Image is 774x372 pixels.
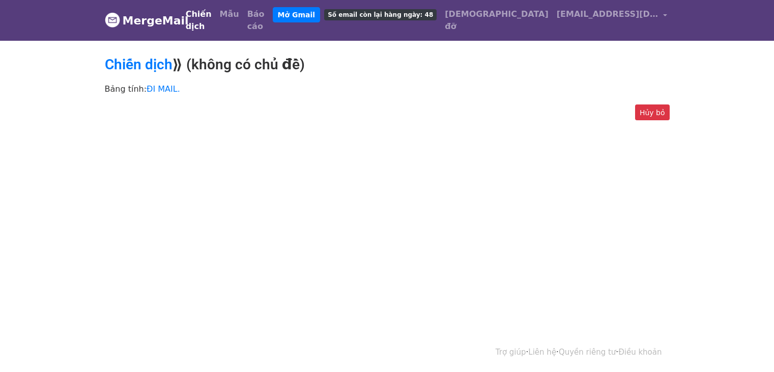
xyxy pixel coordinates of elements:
font: [DEMOGRAPHIC_DATA] đỡ [445,9,548,31]
a: Chiến dịch [182,4,216,37]
a: Quyền riêng tư [559,348,616,357]
font: · [556,348,559,357]
a: Hủy bỏ [635,104,670,121]
font: Bảng tính: [105,84,147,94]
a: Số email còn lại hàng ngày: 48 [320,4,441,24]
font: Mẫu [220,9,239,19]
a: Liên hệ [528,348,556,357]
a: [DEMOGRAPHIC_DATA] đỡ [441,4,552,37]
a: Điều khoản [618,348,662,357]
a: [EMAIL_ADDRESS][DOMAIN_NAME] [553,4,672,28]
a: Mẫu [216,4,243,24]
a: MergeMail [105,10,174,31]
font: Báo cáo [247,9,265,31]
a: Báo cáo [243,4,269,37]
font: [EMAIL_ADDRESS][DOMAIN_NAME] [557,9,715,19]
font: · [526,348,529,357]
font: MergeMail [123,14,189,27]
font: ⟫ (không có chủ đề) [173,56,305,73]
font: Mở Gmail [278,11,316,19]
a: Mở Gmail [273,7,321,22]
a: Trợ giúp [496,348,526,357]
font: Số email còn lại hàng ngày: 48 [328,11,433,18]
a: Chiến dịch [105,56,173,73]
font: Hủy bỏ [640,108,665,116]
font: Chiến dịch [186,9,212,31]
font: · [616,348,618,357]
img: Logo MergeMail [105,12,120,28]
a: ĐI MAIL. [147,84,180,94]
